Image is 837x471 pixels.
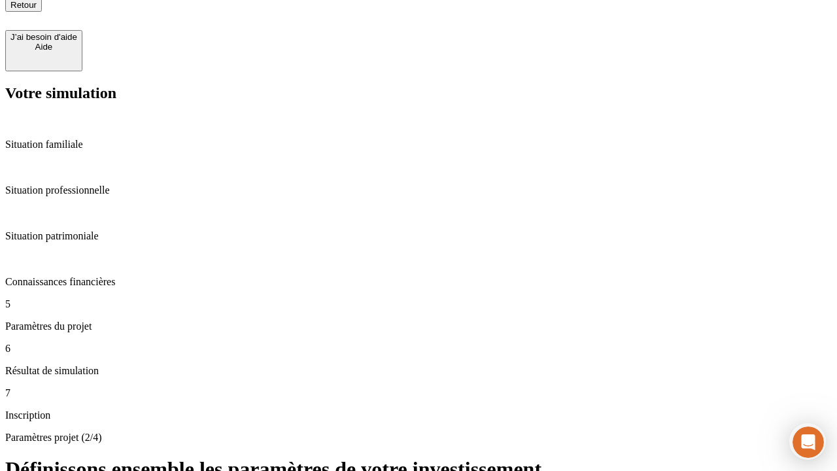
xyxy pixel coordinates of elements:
[5,410,832,421] p: Inscription
[10,42,77,52] div: Aide
[10,32,77,42] div: J’ai besoin d'aide
[5,432,832,444] p: Paramètres projet (2/4)
[5,365,832,377] p: Résultat de simulation
[5,84,832,102] h2: Votre simulation
[5,230,832,242] p: Situation patrimoniale
[5,387,832,399] p: 7
[5,343,832,355] p: 6
[5,139,832,150] p: Situation familiale
[5,276,832,288] p: Connaissances financières
[793,427,824,458] iframe: Intercom live chat
[5,30,82,71] button: J’ai besoin d'aideAide
[5,298,832,310] p: 5
[5,321,832,332] p: Paramètres du projet
[789,423,826,460] iframe: Intercom live chat discovery launcher
[5,184,832,196] p: Situation professionnelle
